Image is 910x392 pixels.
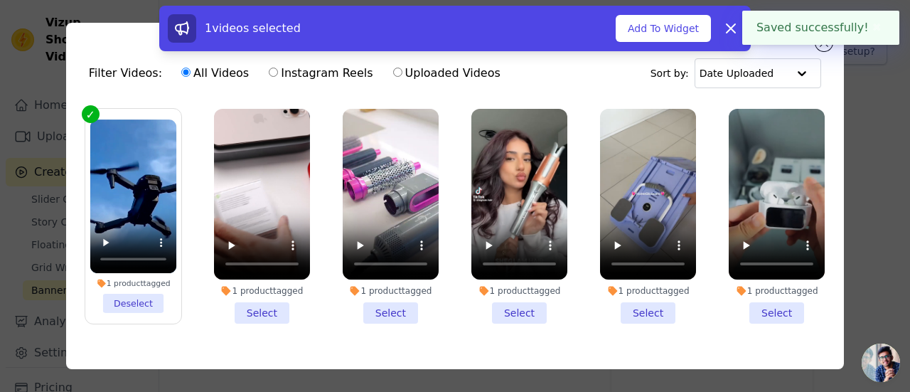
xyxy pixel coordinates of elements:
div: 1 product tagged [471,285,567,297]
label: All Videos [181,64,250,83]
div: Sort by: [651,58,822,88]
div: 1 product tagged [600,285,696,297]
div: Saved successfully! [742,11,899,45]
label: Uploaded Videos [392,64,501,83]
div: 1 product tagged [90,278,177,288]
button: Close [869,19,885,36]
div: 1 product tagged [343,285,439,297]
div: Filter Videos: [89,57,508,90]
a: Open chat [862,344,900,382]
div: 1 product tagged [214,285,310,297]
button: Add To Widget [616,15,711,42]
div: 1 product tagged [729,285,825,297]
span: 1 videos selected [205,21,301,35]
label: Instagram Reels [268,64,373,83]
